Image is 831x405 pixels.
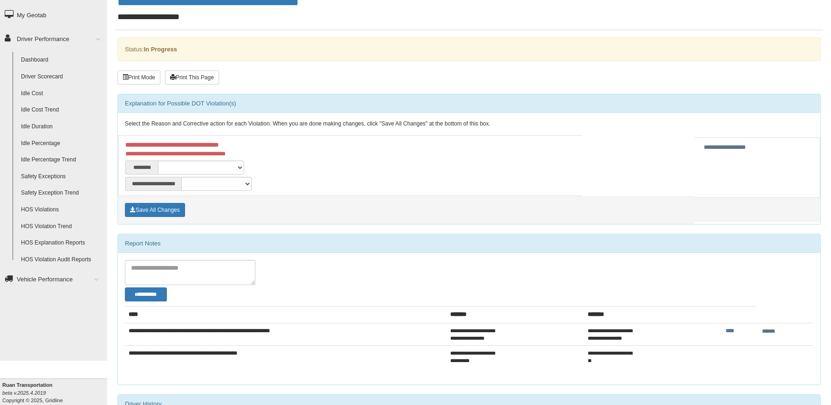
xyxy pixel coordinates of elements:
div: Select the Reason and Corrective action for each Violation. When you are done making changes, cli... [118,113,820,135]
a: Idle Percentage [17,135,107,152]
button: Save [125,203,185,217]
a: Idle Cost [17,85,107,102]
a: Safety Exceptions [17,168,107,185]
a: Idle Percentage Trend [17,152,107,168]
div: Copyright © 2025, Gridline [2,381,107,404]
a: HOS Violations [17,202,107,218]
a: HOS Violation Audit Reports [17,251,107,268]
a: Dashboard [17,52,107,69]
div: Explanation for Possible DOT Violation(s) [118,94,820,113]
a: Safety Exception Trend [17,185,107,202]
b: Ruan Transportation [2,382,53,388]
div: Report Notes [118,234,820,253]
a: Idle Duration [17,119,107,135]
i: beta v.2025.4.2019 [2,390,46,396]
button: Change Filter Options [125,287,167,301]
strong: In Progress [144,46,177,53]
a: Idle Cost Trend [17,102,107,119]
a: HOS Violation Trend [17,218,107,235]
button: Print Mode [117,70,160,84]
a: Driver Scorecard [17,69,107,85]
a: HOS Explanation Reports [17,235,107,251]
button: Print This Page [165,70,219,84]
div: Status: [117,37,821,61]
